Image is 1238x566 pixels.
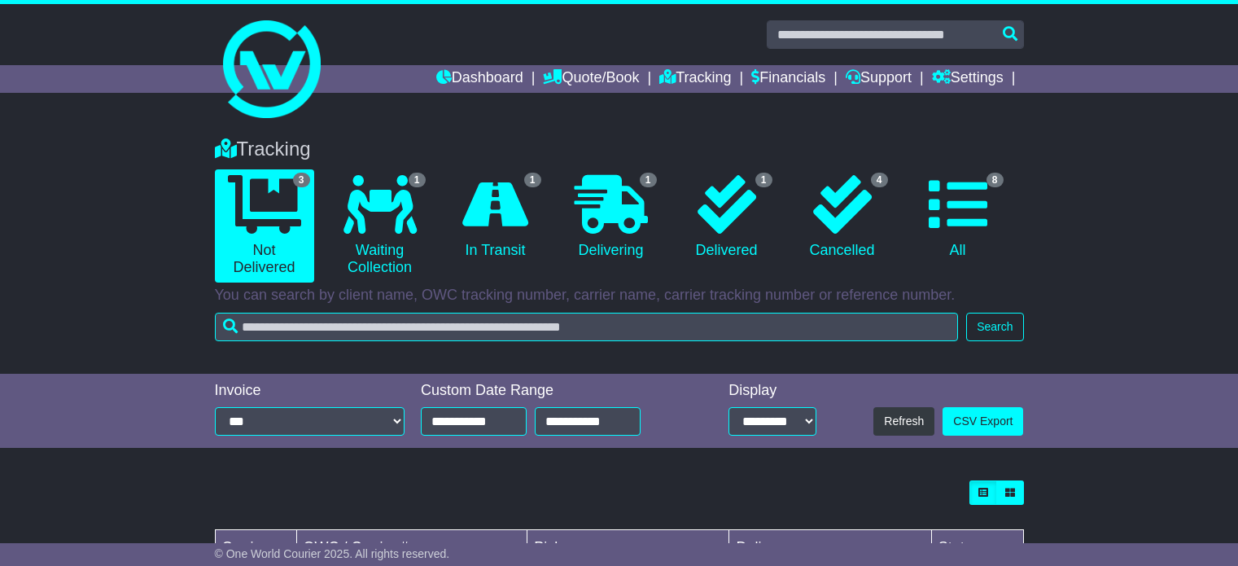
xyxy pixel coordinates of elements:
[215,547,450,560] span: © One World Courier 2025. All rights reserved.
[215,287,1024,305] p: You can search by client name, OWC tracking number, carrier name, carrier tracking number or refe...
[873,407,934,436] button: Refresh
[846,65,912,93] a: Support
[207,138,1032,161] div: Tracking
[755,173,772,187] span: 1
[543,65,639,93] a: Quote/Book
[908,169,1008,265] a: 8 All
[871,173,888,187] span: 4
[527,530,729,566] td: Pickup
[751,65,825,93] a: Financials
[729,530,931,566] td: Delivery
[215,382,405,400] div: Invoice
[296,530,527,566] td: OWC / Carrier #
[986,173,1004,187] span: 8
[728,382,816,400] div: Display
[524,173,541,187] span: 1
[640,173,657,187] span: 1
[793,169,892,265] a: 4 Cancelled
[409,173,426,187] span: 1
[943,407,1023,436] a: CSV Export
[659,65,731,93] a: Tracking
[215,530,296,566] td: Carrier
[421,382,680,400] div: Custom Date Range
[330,169,430,283] a: 1 Waiting Collection
[215,169,314,283] a: 3 Not Delivered
[562,169,661,265] a: 1 Delivering
[293,173,310,187] span: 3
[966,313,1023,341] button: Search
[436,65,523,93] a: Dashboard
[931,530,1023,566] td: Status
[677,169,776,265] a: 1 Delivered
[446,169,545,265] a: 1 In Transit
[932,65,1004,93] a: Settings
